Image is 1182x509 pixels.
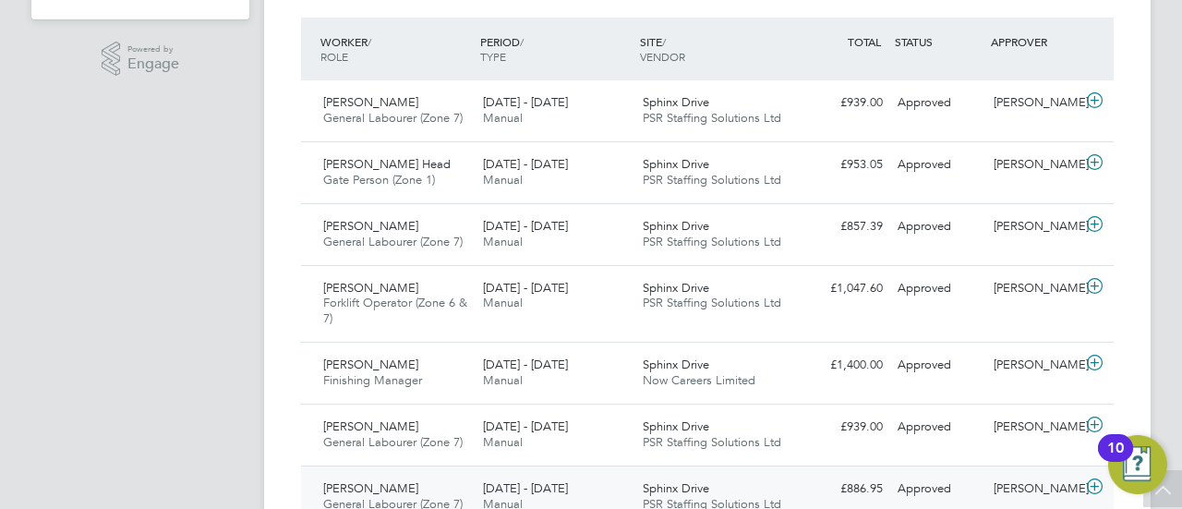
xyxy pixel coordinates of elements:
div: [PERSON_NAME] [986,212,1082,242]
span: Manual [483,295,523,310]
div: [PERSON_NAME] [986,150,1082,180]
div: Approved [890,273,986,304]
div: Approved [890,212,986,242]
span: Sphinx Drive [643,357,709,372]
span: [PERSON_NAME] [323,280,418,296]
div: [PERSON_NAME] [986,273,1082,304]
span: [PERSON_NAME] [323,357,418,372]
span: Finishing Manager [323,372,422,388]
div: [PERSON_NAME] [986,350,1082,381]
div: 10 [1107,448,1124,472]
div: £857.39 [794,212,890,242]
span: Manual [483,234,523,249]
span: Powered by [127,42,179,57]
span: [PERSON_NAME] [323,94,418,110]
div: £953.05 [794,150,890,180]
span: VENDOR [640,49,685,64]
span: Forklift Operator (Zone 6 & 7) [323,295,467,326]
span: Sphinx Drive [643,156,709,172]
span: PSR Staffing Solutions Ltd [643,110,781,126]
span: Sphinx Drive [643,280,709,296]
span: [PERSON_NAME] [323,418,418,434]
div: Approved [890,150,986,180]
div: £1,047.60 [794,273,890,304]
div: STATUS [890,25,986,58]
span: / [368,34,371,49]
span: / [662,34,666,49]
span: [DATE] - [DATE] [483,218,568,234]
div: Approved [890,474,986,504]
span: / [520,34,524,49]
span: Gate Person (Zone 1) [323,172,435,188]
button: Open Resource Center, 10 new notifications [1108,435,1167,494]
a: Powered byEngage [102,42,180,77]
span: Engage [127,56,179,72]
span: Now Careers Limited [643,372,755,388]
span: PSR Staffing Solutions Ltd [643,234,781,249]
span: General Labourer (Zone 7) [323,234,463,249]
span: Sphinx Drive [643,480,709,496]
div: WORKER [316,25,476,73]
span: Sphinx Drive [643,218,709,234]
span: Sphinx Drive [643,94,709,110]
span: PSR Staffing Solutions Ltd [643,172,781,188]
span: [PERSON_NAME] [323,218,418,234]
div: [PERSON_NAME] [986,88,1082,118]
div: Approved [890,350,986,381]
div: £939.00 [794,412,890,442]
div: [PERSON_NAME] [986,474,1082,504]
span: Sphinx Drive [643,418,709,434]
span: General Labourer (Zone 7) [323,434,463,450]
div: SITE [635,25,795,73]
span: [DATE] - [DATE] [483,418,568,434]
span: [DATE] - [DATE] [483,94,568,110]
span: [DATE] - [DATE] [483,156,568,172]
span: Manual [483,110,523,126]
div: £939.00 [794,88,890,118]
span: Manual [483,372,523,388]
span: [DATE] - [DATE] [483,480,568,496]
span: PSR Staffing Solutions Ltd [643,434,781,450]
span: [PERSON_NAME] Head [323,156,451,172]
div: APPROVER [986,25,1082,58]
div: £886.95 [794,474,890,504]
div: PERIOD [476,25,635,73]
span: [DATE] - [DATE] [483,280,568,296]
div: [PERSON_NAME] [986,412,1082,442]
span: Manual [483,434,523,450]
div: Approved [890,412,986,442]
span: [DATE] - [DATE] [483,357,568,372]
div: £1,400.00 [794,350,890,381]
span: ROLE [320,49,348,64]
span: General Labourer (Zone 7) [323,110,463,126]
span: Manual [483,172,523,188]
div: Approved [890,88,986,118]
span: [PERSON_NAME] [323,480,418,496]
span: PSR Staffing Solutions Ltd [643,295,781,310]
span: TOTAL [848,34,881,49]
span: TYPE [480,49,506,64]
